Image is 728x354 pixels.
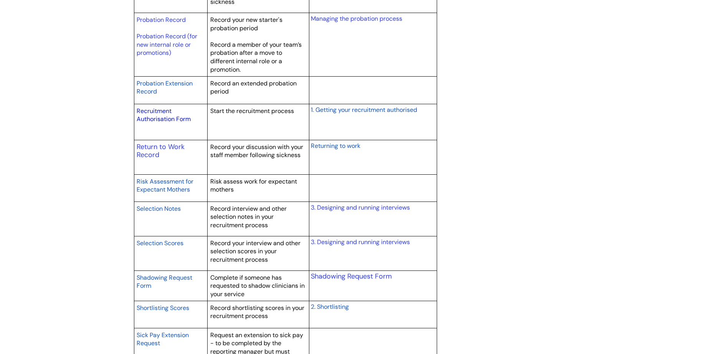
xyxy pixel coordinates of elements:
span: Returning to work [311,142,360,150]
span: Shadowing Request Form [137,274,192,290]
a: 3. Designing and running interviews [311,238,410,246]
span: Selection Scores [137,239,183,247]
a: Selection Scores [137,238,183,247]
a: Shortlisting Scores [137,303,189,312]
span: Record shortlisting scores in your recruitment process [210,304,304,320]
a: Probation Record (for new internal role or promotions) [137,32,197,57]
span: Record interview and other selection notes in your recruitment process [210,205,287,229]
a: Probation Record [137,16,186,24]
span: Record a member of your team’s probation after a move to different internal role or a promotion. [210,41,302,74]
span: Record an extended probation period [210,79,297,96]
a: 1. Getting your recruitment authorised [311,105,417,114]
a: 3. Designing and running interviews [311,203,410,211]
a: Returning to work [311,141,360,150]
span: Record your interview and other selection scores in your recruitment process [210,239,300,264]
a: Managing the probation process [311,15,402,23]
span: Risk assess work for expectant mothers [210,177,297,194]
span: 2. Shortlisting [311,303,349,311]
span: Shortlisting Scores [137,304,189,312]
span: Record your new starter's probation period [210,16,282,32]
a: Probation Extension Record [137,79,193,96]
span: Start the recruitment process [210,107,294,115]
a: Risk Assessment for Expectant Mothers [137,177,193,194]
a: Return to Work Record [137,142,185,160]
a: Shadowing Request Form [311,272,392,281]
span: Record your discussion with your staff member following sickness [210,143,303,159]
span: Selection Notes [137,205,181,213]
span: 1. Getting your recruitment authorised [311,106,417,114]
span: Complete if someone has requested to shadow clinicians in your service [210,274,305,298]
a: Recruitment Authorisation Form [137,107,191,123]
a: Sick Pay Extension Request [137,330,189,348]
a: Selection Notes [137,204,181,213]
a: Shadowing Request Form [137,273,192,290]
a: 2. Shortlisting [311,302,349,311]
span: Risk Assessment for Expectant Mothers [137,177,193,194]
